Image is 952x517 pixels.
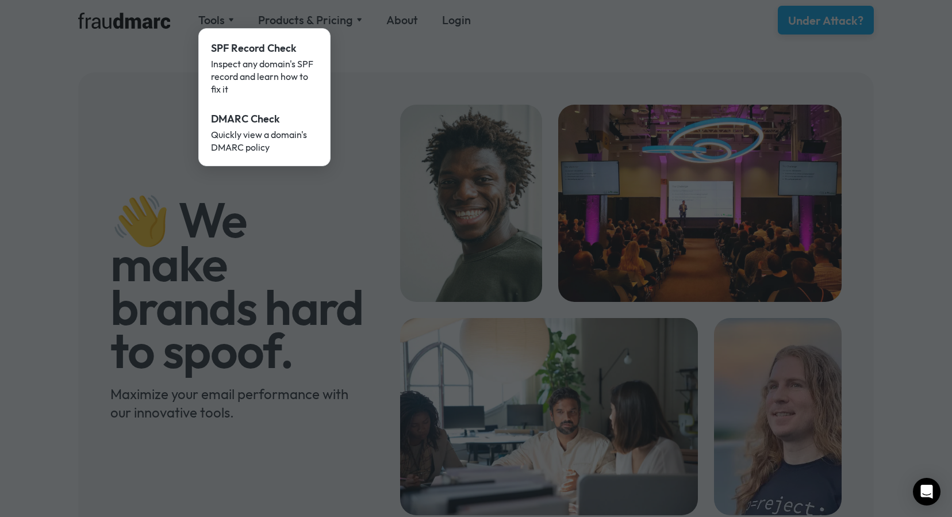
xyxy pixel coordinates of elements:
[913,478,941,505] div: Open Intercom Messenger
[211,112,318,127] div: DMARC Check
[211,58,318,95] div: Inspect any domain's SPF record and learn how to fix it
[203,104,326,162] a: DMARC CheckQuickly view a domain's DMARC policy
[211,41,318,56] div: SPF Record Check
[203,33,326,104] a: SPF Record CheckInspect any domain's SPF record and learn how to fix it
[198,28,331,166] nav: Tools
[211,128,318,154] div: Quickly view a domain's DMARC policy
